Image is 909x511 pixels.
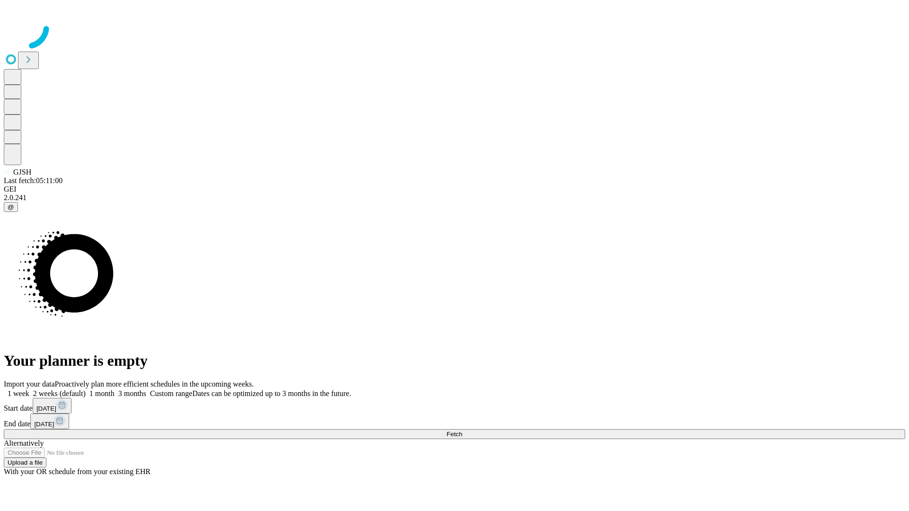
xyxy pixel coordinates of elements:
[4,202,18,212] button: @
[192,389,351,397] span: Dates can be optimized up to 3 months in the future.
[8,389,29,397] span: 1 week
[33,389,86,397] span: 2 weeks (default)
[4,458,46,467] button: Upload a file
[4,176,62,185] span: Last fetch: 05:11:00
[55,380,254,388] span: Proactively plan more efficient schedules in the upcoming weeks.
[89,389,115,397] span: 1 month
[4,185,905,194] div: GEI
[4,429,905,439] button: Fetch
[4,467,151,476] span: With your OR schedule from your existing EHR
[4,414,905,429] div: End date
[4,380,55,388] span: Import your data
[30,414,69,429] button: [DATE]
[4,194,905,202] div: 2.0.241
[446,431,462,438] span: Fetch
[36,405,56,412] span: [DATE]
[4,352,905,370] h1: Your planner is empty
[8,203,14,211] span: @
[150,389,192,397] span: Custom range
[4,398,905,414] div: Start date
[118,389,146,397] span: 3 months
[33,398,71,414] button: [DATE]
[34,421,54,428] span: [DATE]
[4,439,44,447] span: Alternatively
[13,168,31,176] span: GJSH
